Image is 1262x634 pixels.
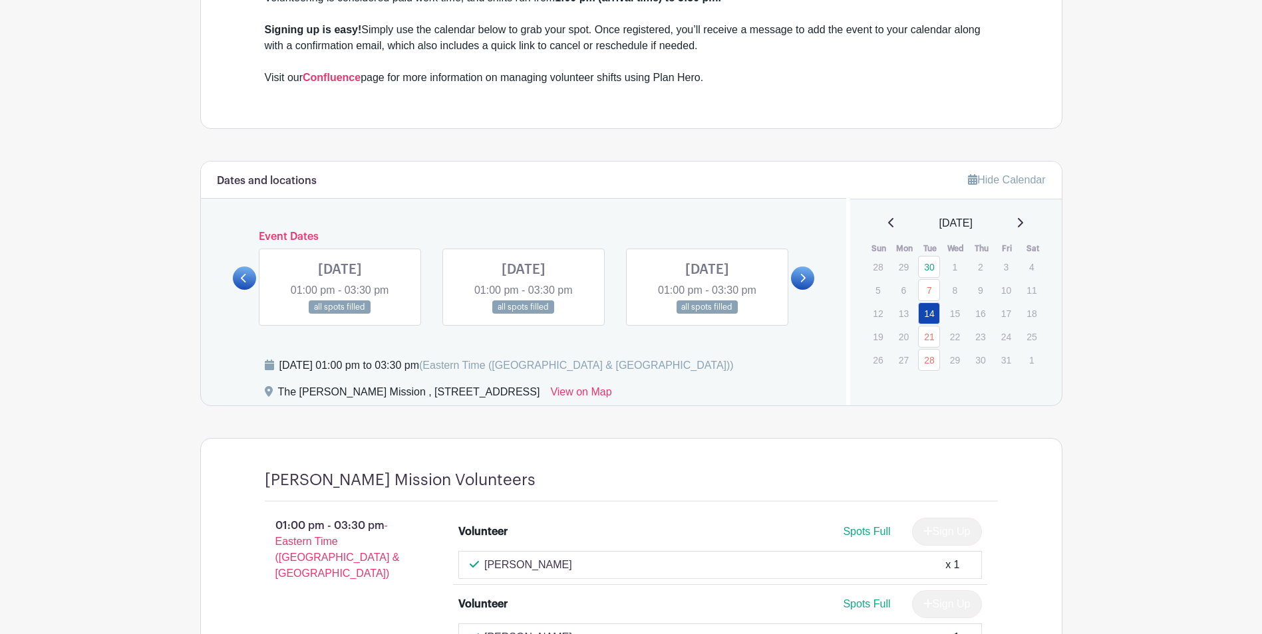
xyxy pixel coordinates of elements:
[458,596,508,612] div: Volunteer
[303,72,361,83] a: Confluence
[918,302,940,324] a: 14
[867,280,889,300] p: 5
[893,257,915,277] p: 29
[867,303,889,324] p: 12
[944,280,966,300] p: 8
[256,231,792,243] h6: Event Dates
[843,598,890,609] span: Spots Full
[1021,326,1042,347] p: 25
[279,358,734,373] div: [DATE] 01:00 pm to 03:30 pm
[995,326,1017,347] p: 24
[867,257,889,277] p: 28
[995,350,1017,370] p: 31
[893,326,915,347] p: 20
[867,326,889,347] p: 19
[939,215,973,231] span: [DATE]
[969,280,991,300] p: 9
[995,257,1017,277] p: 3
[917,242,943,255] th: Tue
[843,526,890,537] span: Spots Full
[918,326,940,348] a: 21
[1021,350,1042,370] p: 1
[265,471,536,490] h4: [PERSON_NAME] Mission Volunteers
[278,384,540,405] div: The [PERSON_NAME] Mission , [STREET_ADDRESS]
[995,242,1021,255] th: Fri
[918,349,940,371] a: 28
[893,280,915,300] p: 6
[995,303,1017,324] p: 17
[944,257,966,277] p: 1
[944,350,966,370] p: 29
[969,303,991,324] p: 16
[1020,242,1046,255] th: Sat
[1021,303,1042,324] p: 18
[1021,280,1042,300] p: 11
[275,520,400,579] span: - Eastern Time ([GEOGRAPHIC_DATA] & [GEOGRAPHIC_DATA])
[969,257,991,277] p: 2
[969,326,991,347] p: 23
[944,326,966,347] p: 22
[217,175,317,187] h6: Dates and locations
[866,242,892,255] th: Sun
[944,303,966,324] p: 15
[893,350,915,370] p: 27
[943,242,969,255] th: Wed
[1021,257,1042,277] p: 4
[969,350,991,370] p: 30
[243,512,438,587] p: 01:00 pm - 03:30 pm
[918,279,940,301] a: 7
[419,360,734,371] span: (Eastern Time ([GEOGRAPHIC_DATA] & [GEOGRAPHIC_DATA]))
[892,242,918,255] th: Mon
[969,242,995,255] th: Thu
[458,524,508,540] div: Volunteer
[918,256,940,278] a: 30
[867,350,889,370] p: 26
[968,174,1045,185] a: Hide Calendar
[484,557,572,573] p: [PERSON_NAME]
[550,384,611,405] a: View on Map
[995,280,1017,300] p: 10
[893,303,915,324] p: 13
[945,557,959,573] div: x 1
